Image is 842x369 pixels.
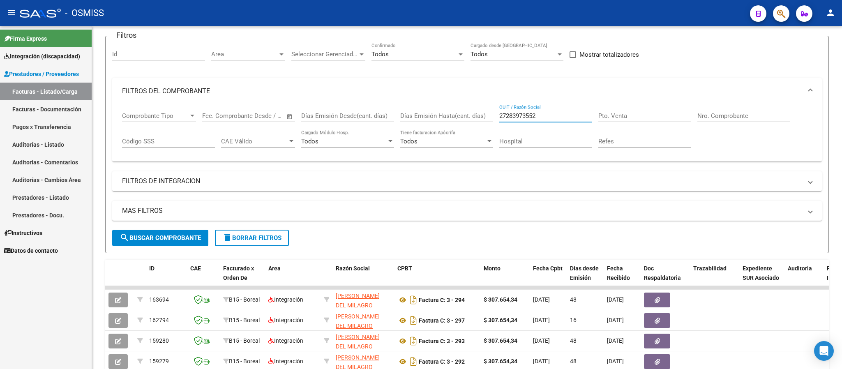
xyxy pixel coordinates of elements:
span: Borrar Filtros [222,234,281,242]
mat-panel-title: MAS FILTROS [122,206,802,215]
h3: Filtros [112,30,141,41]
span: Prestadores / Proveedores [4,69,79,78]
span: Todos [471,51,488,58]
i: Descargar documento [408,334,419,348]
mat-expansion-panel-header: FILTROS DE INTEGRACION [112,171,822,191]
mat-expansion-panel-header: MAS FILTROS [112,201,822,221]
span: Razón Social [336,265,370,272]
i: Descargar documento [408,314,419,327]
span: Fecha Cpbt [533,265,563,272]
button: Buscar Comprobante [112,230,208,246]
i: Descargar documento [408,293,419,307]
strong: Factura C: 3 - 294 [419,297,465,303]
strong: $ 307.654,34 [484,296,517,303]
div: Open Intercom Messenger [814,341,834,361]
button: Borrar Filtros [215,230,289,246]
span: 159280 [149,337,169,344]
span: 48 [570,296,577,303]
datatable-header-cell: Area [265,260,321,296]
span: - OSMISS [65,4,104,22]
span: Doc Respaldatoria [644,265,681,281]
mat-icon: delete [222,233,232,242]
span: 48 [570,337,577,344]
span: 159279 [149,358,169,364]
span: Mostrar totalizadores [579,50,639,60]
div: FILTROS DEL COMPROBANTE [112,104,822,162]
span: Todos [301,138,318,145]
datatable-header-cell: Monto [480,260,530,296]
button: Open calendar [285,112,295,121]
datatable-header-cell: Doc Respaldatoria [641,260,690,296]
span: 48 [570,358,577,364]
strong: Factura C: 3 - 292 [419,358,465,365]
span: Integración [268,337,303,344]
span: Integración [268,358,303,364]
span: Instructivos [4,228,42,238]
span: [DATE] [607,358,624,364]
span: Días desde Emisión [570,265,599,281]
i: Descargar documento [408,355,419,368]
datatable-header-cell: Días desde Emisión [567,260,604,296]
datatable-header-cell: Fecha Cpbt [530,260,567,296]
datatable-header-cell: ID [146,260,187,296]
span: [DATE] [533,296,550,303]
span: B15 - Boreal [229,358,260,364]
datatable-header-cell: Auditoria [784,260,824,296]
span: Facturado x Orden De [223,265,254,281]
strong: $ 307.654,34 [484,337,517,344]
span: 162794 [149,317,169,323]
span: [PERSON_NAME] DEL MILAGRO [336,293,380,309]
span: CPBT [397,265,412,272]
mat-panel-title: FILTROS DE INTEGRACION [122,177,802,186]
mat-icon: person [826,8,835,18]
span: Todos [400,138,418,145]
span: Integración (discapacidad) [4,52,80,61]
span: [DATE] [607,296,624,303]
span: B15 - Boreal [229,296,260,303]
datatable-header-cell: Trazabilidad [690,260,739,296]
span: 163694 [149,296,169,303]
span: [DATE] [533,358,550,364]
div: 27283973552 [336,291,391,309]
datatable-header-cell: Razón Social [332,260,394,296]
span: [DATE] [607,337,624,344]
span: CAE [190,265,201,272]
mat-icon: search [120,233,129,242]
mat-expansion-panel-header: FILTROS DEL COMPROBANTE [112,78,822,104]
span: Todos [371,51,389,58]
span: Expediente SUR Asociado [743,265,779,281]
span: Integración [268,296,303,303]
strong: Factura C: 3 - 293 [419,338,465,344]
div: 27283973552 [336,332,391,350]
span: [DATE] [607,317,624,323]
datatable-header-cell: Fecha Recibido [604,260,641,296]
span: [PERSON_NAME] DEL MILAGRO [336,313,380,329]
input: Start date [202,112,229,120]
mat-panel-title: FILTROS DEL COMPROBANTE [122,87,802,96]
datatable-header-cell: Expediente SUR Asociado [739,260,784,296]
span: 16 [570,317,577,323]
span: [PERSON_NAME] DEL MILAGRO [336,334,380,350]
span: [DATE] [533,317,550,323]
span: Comprobante Tipo [122,112,189,120]
span: Buscar Comprobante [120,234,201,242]
span: Monto [484,265,501,272]
span: Datos de contacto [4,246,58,255]
span: [DATE] [533,337,550,344]
span: B15 - Boreal [229,317,260,323]
datatable-header-cell: CAE [187,260,220,296]
span: Integración [268,317,303,323]
datatable-header-cell: CPBT [394,260,480,296]
span: Area [268,265,281,272]
strong: $ 307.654,34 [484,317,517,323]
span: B15 - Boreal [229,337,260,344]
span: Auditoria [788,265,812,272]
div: 27283973552 [336,312,391,329]
span: Trazabilidad [693,265,727,272]
datatable-header-cell: Facturado x Orden De [220,260,265,296]
span: ID [149,265,155,272]
strong: Factura C: 3 - 297 [419,317,465,324]
span: Area [211,51,278,58]
span: Fecha Recibido [607,265,630,281]
strong: $ 307.654,34 [484,358,517,364]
